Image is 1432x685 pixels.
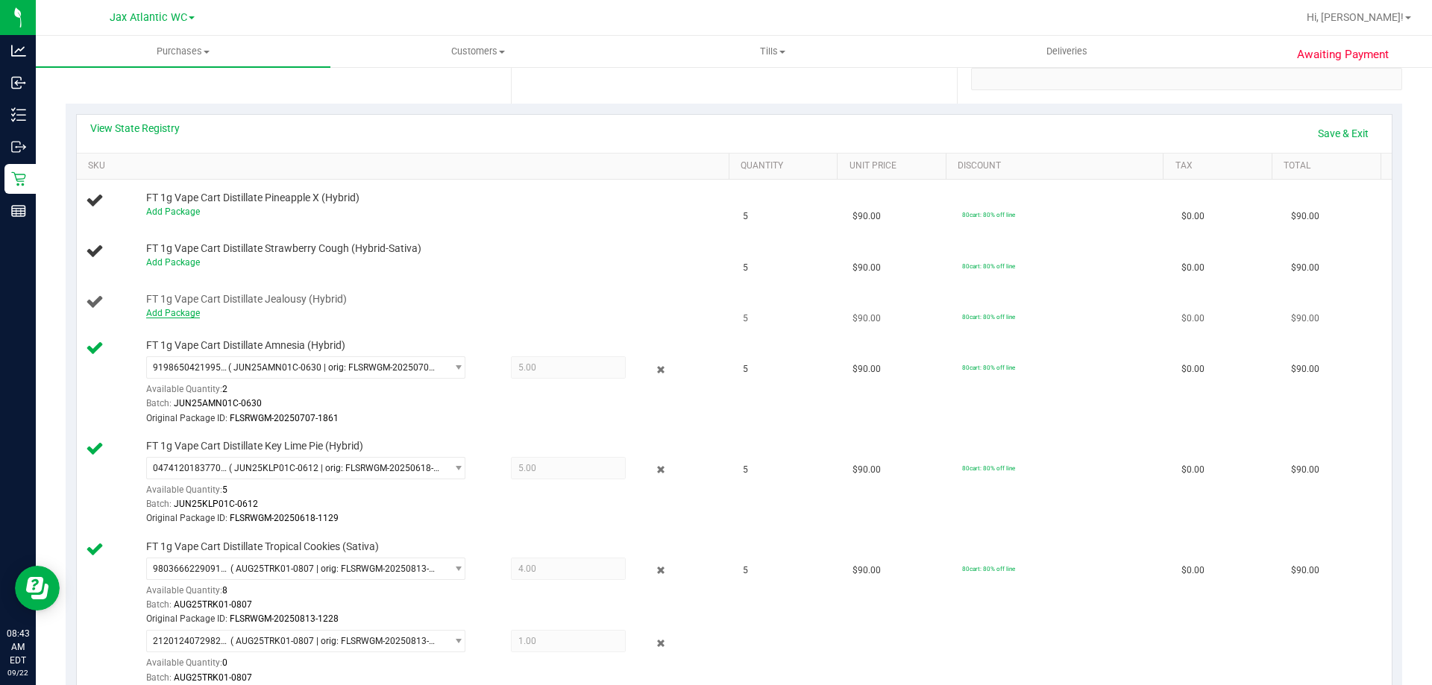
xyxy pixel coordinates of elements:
span: FT 1g Vape Cart Distillate Key Lime Pie (Hybrid) [146,439,363,453]
inline-svg: Retail [11,171,26,186]
a: Add Package [146,308,200,318]
span: AUG25TRK01-0807 [174,672,252,683]
span: 2120124072982250 [153,636,230,646]
span: 9198650421995774 [153,362,228,373]
div: Available Quantity: [146,479,482,508]
span: $90.00 [852,261,881,275]
p: 08:43 AM EDT [7,627,29,667]
span: $0.00 [1181,362,1205,376]
span: FLSRWGM-20250813-1228 [230,613,339,624]
span: FT 1g Vape Cart Distillate Amnesia (Hybrid) [146,338,345,353]
inline-svg: Analytics [11,43,26,58]
span: Original Package ID: [146,413,227,423]
span: select [445,458,464,479]
a: Save & Exit [1308,121,1378,146]
span: Batch: [146,398,172,408]
span: Batch: [146,672,172,683]
span: 8 [222,585,227,596]
a: Customers [330,36,625,67]
span: $0.00 [1181,312,1205,326]
a: Add Package [146,206,200,217]
span: 5 [743,261,748,275]
inline-svg: Reports [11,203,26,218]
span: Original Package ID: [146,613,227,624]
span: select [445,357,464,378]
span: Purchases [36,45,330,58]
span: Batch: [146,599,172,610]
span: 5 [743,209,748,224]
span: $90.00 [1291,312,1319,326]
span: $0.00 [1181,261,1205,275]
a: Tax [1175,160,1266,172]
a: Quantity [741,160,832,172]
span: 5 [743,564,748,578]
span: Deliveries [1026,45,1108,58]
span: 0474120183770801 [153,463,229,473]
span: $90.00 [852,209,881,224]
span: FLSRWGM-20250707-1861 [230,413,339,423]
span: Jax Atlantic WC [110,11,187,24]
span: 80cart: 80% off line [962,565,1015,572]
span: Customers [331,45,624,58]
a: Unit Price [850,160,940,172]
span: JUN25KLP01C-0612 [174,499,258,509]
span: FT 1g Vape Cart Distillate Tropical Cookies (Sativa) [146,540,379,554]
span: Awaiting Payment [1297,46,1389,63]
a: Total [1284,160,1375,172]
span: $90.00 [1291,564,1319,578]
span: $90.00 [852,564,881,578]
span: 80cart: 80% off line [962,211,1015,218]
span: AUG25TRK01-0807 [174,599,252,610]
span: ( JUN25KLP01C-0612 | orig: FLSRWGM-20250618-1129 ) [229,463,439,473]
span: Batch: [146,499,172,509]
a: Discount [958,160,1158,172]
span: ( AUG25TRK01-0807 | orig: FLSRWGM-20250813-1352 ) [230,636,439,646]
a: View State Registry [90,121,180,136]
span: FT 1g Vape Cart Distillate Jealousy (Hybrid) [146,292,347,306]
inline-svg: Outbound [11,139,26,154]
inline-svg: Inventory [11,107,26,122]
span: ( AUG25TRK01-0807 | orig: FLSRWGM-20250813-1228 ) [230,564,439,574]
span: $90.00 [1291,362,1319,376]
iframe: Resource center [15,566,60,610]
span: $0.00 [1181,463,1205,477]
span: 80cart: 80% off line [962,313,1015,321]
a: Deliveries [920,36,1214,67]
a: Purchases [36,36,330,67]
span: 5 [743,463,748,477]
span: 2 [222,384,227,394]
span: $90.00 [1291,261,1319,275]
span: $90.00 [852,312,881,326]
a: Tills [625,36,920,67]
span: Hi, [PERSON_NAME]! [1307,11,1404,23]
inline-svg: Inbound [11,75,26,90]
div: Available Quantity: [146,580,482,609]
span: 80cart: 80% off line [962,364,1015,371]
span: select [445,558,464,579]
span: Tills [626,45,919,58]
div: Available Quantity: [146,652,482,681]
span: 9803666229091121 [153,564,230,574]
span: 5 [743,312,748,326]
span: 80cart: 80% off line [962,262,1015,270]
span: ( JUN25AMN01C-0630 | orig: FLSRWGM-20250707-1861 ) [228,362,440,373]
a: SKU [88,160,723,172]
span: FLSRWGM-20250618-1129 [230,513,339,523]
span: $90.00 [1291,209,1319,224]
span: FT 1g Vape Cart Distillate Pineapple X (Hybrid) [146,191,359,205]
p: 09/22 [7,667,29,678]
span: select [445,631,464,651]
span: $0.00 [1181,564,1205,578]
span: $0.00 [1181,209,1205,224]
span: 0 [222,657,227,668]
a: Add Package [146,257,200,268]
span: $90.00 [1291,463,1319,477]
span: 5 [222,484,227,495]
div: Available Quantity: [146,379,482,408]
span: $90.00 [852,362,881,376]
span: $90.00 [852,463,881,477]
span: FT 1g Vape Cart Distillate Strawberry Cough (Hybrid-Sativa) [146,242,421,256]
span: 80cart: 80% off line [962,464,1015,472]
span: 5 [743,362,748,376]
span: JUN25AMN01C-0630 [174,398,262,408]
